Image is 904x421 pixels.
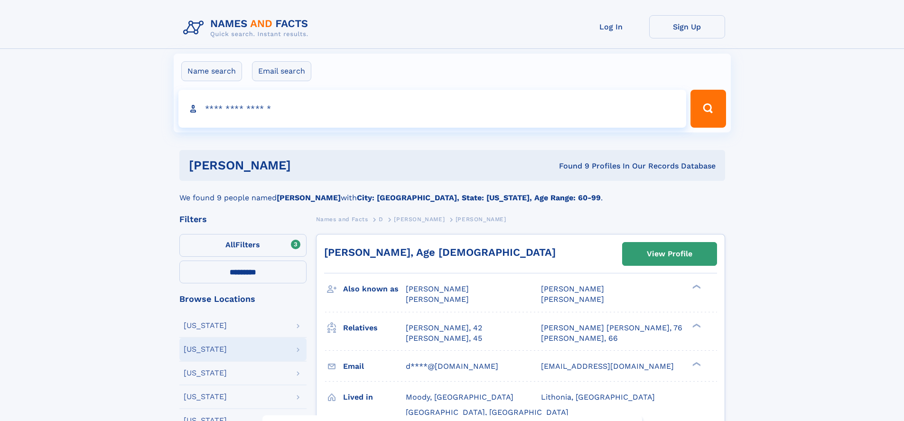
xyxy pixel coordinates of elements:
[690,284,701,290] div: ❯
[406,333,482,344] a: [PERSON_NAME], 45
[184,322,227,329] div: [US_STATE]
[541,362,674,371] span: [EMAIL_ADDRESS][DOMAIN_NAME]
[541,333,618,344] a: [PERSON_NAME], 66
[425,161,716,171] div: Found 9 Profiles In Our Records Database
[178,90,687,128] input: search input
[316,213,368,225] a: Names and Facts
[690,90,726,128] button: Search Button
[623,243,717,265] a: View Profile
[179,234,307,257] label: Filters
[343,389,406,405] h3: Lived in
[179,215,307,224] div: Filters
[394,216,445,223] span: [PERSON_NAME]
[406,284,469,293] span: [PERSON_NAME]
[343,358,406,374] h3: Email
[647,243,692,265] div: View Profile
[573,15,649,38] a: Log In
[184,393,227,401] div: [US_STATE]
[225,240,235,249] span: All
[357,193,601,202] b: City: [GEOGRAPHIC_DATA], State: [US_STATE], Age Range: 60-99
[252,61,311,81] label: Email search
[189,159,425,171] h1: [PERSON_NAME]
[184,346,227,353] div: [US_STATE]
[541,393,655,402] span: Lithonia, [GEOGRAPHIC_DATA]
[179,181,725,204] div: We found 9 people named with .
[324,246,556,258] a: [PERSON_NAME], Age [DEMOGRAPHIC_DATA]
[690,322,701,328] div: ❯
[184,369,227,377] div: [US_STATE]
[379,213,383,225] a: D
[406,323,482,333] a: [PERSON_NAME], 42
[406,393,513,402] span: Moody, [GEOGRAPHIC_DATA]
[406,295,469,304] span: [PERSON_NAME]
[343,281,406,297] h3: Also known as
[179,295,307,303] div: Browse Locations
[181,61,242,81] label: Name search
[690,361,701,367] div: ❯
[179,15,316,41] img: Logo Names and Facts
[649,15,725,38] a: Sign Up
[277,193,341,202] b: [PERSON_NAME]
[456,216,506,223] span: [PERSON_NAME]
[541,284,604,293] span: [PERSON_NAME]
[541,295,604,304] span: [PERSON_NAME]
[343,320,406,336] h3: Relatives
[406,408,568,417] span: [GEOGRAPHIC_DATA], [GEOGRAPHIC_DATA]
[394,213,445,225] a: [PERSON_NAME]
[379,216,383,223] span: D
[541,323,682,333] a: [PERSON_NAME] [PERSON_NAME], 76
